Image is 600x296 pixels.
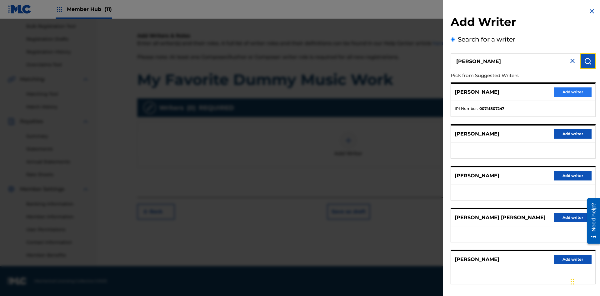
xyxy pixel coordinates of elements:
[554,129,592,139] button: Add writer
[451,53,580,69] input: Search writer's name or IPI Number
[104,6,112,12] span: (11)
[7,5,32,14] img: MLC Logo
[569,266,600,296] iframe: Chat Widget
[554,213,592,222] button: Add writer
[451,15,596,31] h2: Add Writer
[455,256,499,263] p: [PERSON_NAME]
[451,69,560,82] p: Pick from Suggested Writers
[455,106,478,111] span: IPI Number :
[554,171,592,180] button: Add writer
[455,214,546,221] p: [PERSON_NAME] [PERSON_NAME]
[455,130,499,138] p: [PERSON_NAME]
[67,6,112,13] span: Member Hub
[455,88,499,96] p: [PERSON_NAME]
[584,57,592,65] img: Search Works
[554,255,592,264] button: Add writer
[582,196,600,247] iframe: Resource Center
[56,6,63,13] img: Top Rightsholders
[554,87,592,97] button: Add writer
[571,272,574,291] div: Drag
[479,106,504,111] strong: 00741807247
[455,172,499,180] p: [PERSON_NAME]
[458,36,515,43] label: Search for a writer
[569,57,576,65] img: close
